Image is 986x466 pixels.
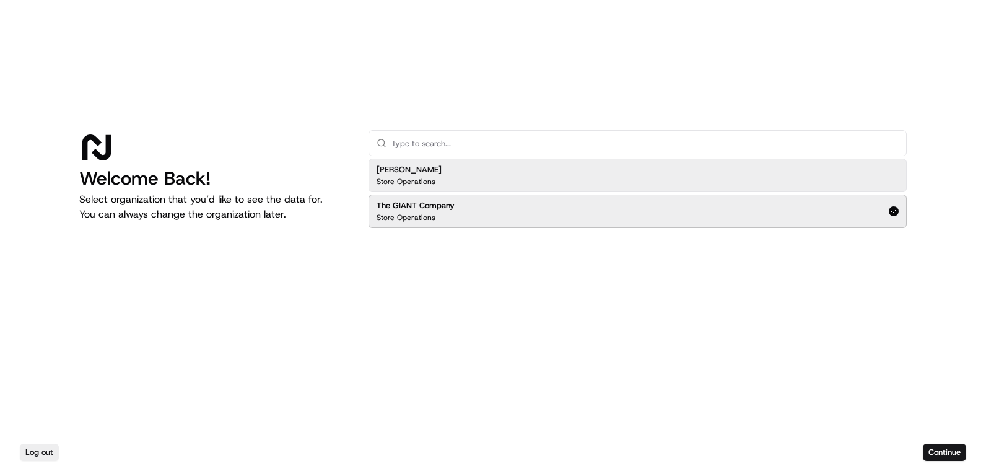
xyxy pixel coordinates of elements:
input: Type to search... [391,131,899,156]
h1: Welcome Back! [79,167,349,190]
h2: [PERSON_NAME] [377,164,442,175]
button: Log out [20,444,59,461]
button: Continue [923,444,966,461]
div: Suggestions [369,156,907,231]
p: Store Operations [377,177,435,187]
h2: The GIANT Company [377,200,455,211]
p: Select organization that you’d like to see the data for. You can always change the organization l... [79,192,349,222]
p: Store Operations [377,213,435,222]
